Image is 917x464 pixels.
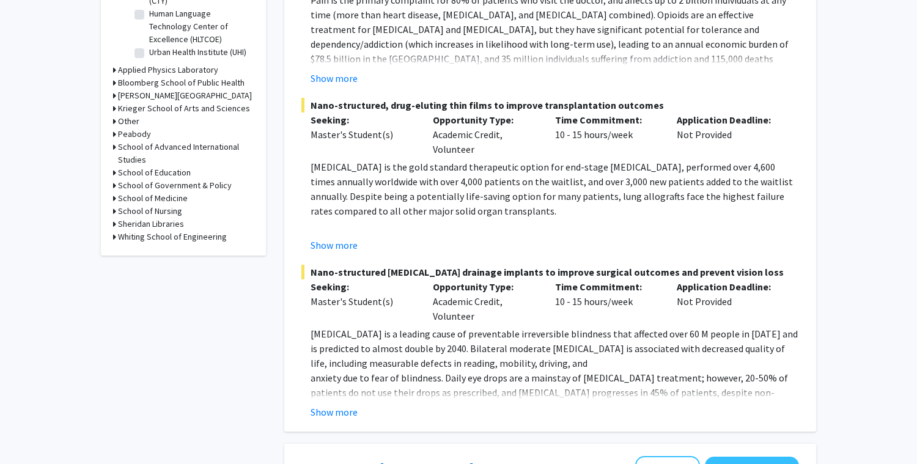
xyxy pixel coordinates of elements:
[555,112,659,127] p: Time Commitment:
[311,370,799,458] p: anxiety due to fear of blindness. Daily eye drops are a mainstay of [MEDICAL_DATA] treatment; how...
[118,102,250,115] h3: Krieger School of Arts and Sciences
[668,279,790,323] div: Not Provided
[118,205,182,218] h3: School of Nursing
[311,279,414,294] p: Seeking:
[301,265,799,279] span: Nano-structured [MEDICAL_DATA] drainage implants to improve surgical outcomes and prevent vision ...
[311,238,358,252] button: Show more
[118,76,245,89] h3: Bloomberg School of Public Health
[311,160,799,218] p: [MEDICAL_DATA] is the gold standard therapeutic option for end-stage [MEDICAL_DATA], performed ov...
[555,279,659,294] p: Time Commitment:
[118,192,188,205] h3: School of Medicine
[433,279,537,294] p: Opportunity Type:
[546,112,668,157] div: 10 - 15 hours/week
[149,46,246,59] label: Urban Health Institute (UHI)
[424,279,546,323] div: Academic Credit, Volunteer
[118,115,139,128] h3: Other
[433,112,537,127] p: Opportunity Type:
[118,89,252,102] h3: [PERSON_NAME][GEOGRAPHIC_DATA]
[311,294,414,309] div: Master's Student(s)
[311,405,358,419] button: Show more
[118,166,191,179] h3: School of Education
[311,71,358,86] button: Show more
[118,64,218,76] h3: Applied Physics Laboratory
[118,128,151,141] h3: Peabody
[424,112,546,157] div: Academic Credit, Volunteer
[311,127,414,142] div: Master's Student(s)
[9,409,52,455] iframe: Chat
[301,98,799,112] span: Nano-structured, drug-eluting thin films to improve transplantation outcomes
[149,7,251,46] label: Human Language Technology Center of Excellence (HLTCOE)
[311,326,799,370] p: [MEDICAL_DATA] is a leading cause of preventable irreversible blindness that affected over 60 M p...
[677,112,781,127] p: Application Deadline:
[118,218,184,230] h3: Sheridan Libraries
[118,230,227,243] h3: Whiting School of Engineering
[118,179,232,192] h3: School of Government & Policy
[546,279,668,323] div: 10 - 15 hours/week
[118,141,254,166] h3: School of Advanced International Studies
[677,279,781,294] p: Application Deadline:
[311,112,414,127] p: Seeking:
[668,112,790,157] div: Not Provided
